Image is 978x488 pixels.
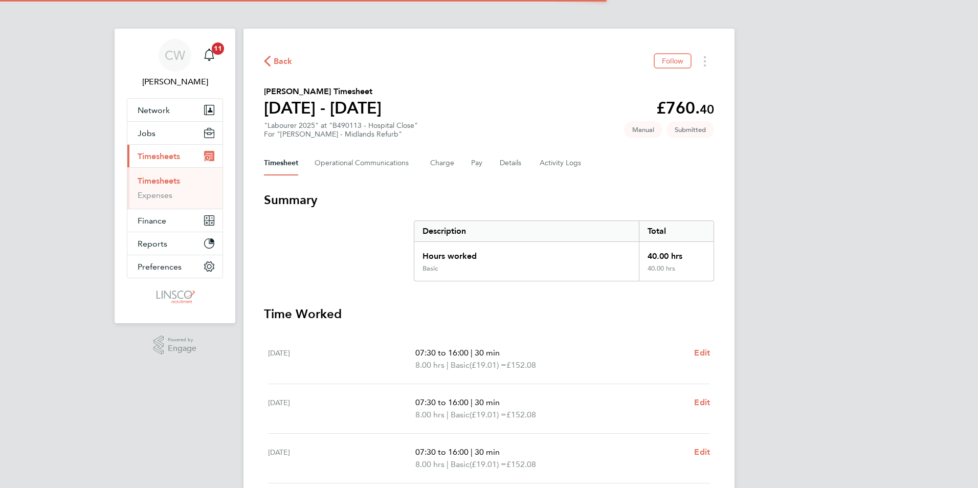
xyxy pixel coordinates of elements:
div: Summary [414,220,714,281]
span: CW [165,49,185,62]
span: Engage [168,344,196,353]
button: Timesheets Menu [696,53,714,69]
button: Finance [127,209,223,232]
span: Powered by [168,336,196,344]
span: Basic [451,409,470,421]
a: 11 [199,39,219,72]
button: Timesheets [127,145,223,167]
div: "Labourer 2025" at "B490113 - Hospital Close" [264,121,418,139]
span: Timesheets [138,151,180,161]
nav: Main navigation [115,29,235,323]
h1: [DATE] - [DATE] [264,98,382,118]
span: 8.00 hrs [415,360,444,370]
span: | [471,397,473,407]
span: 07:30 to 16:00 [415,397,469,407]
span: Chloe Whittall [127,76,223,88]
span: Edit [694,397,710,407]
h2: [PERSON_NAME] Timesheet [264,85,382,98]
span: | [471,447,473,457]
a: Powered byEngage [153,336,197,355]
button: Activity Logs [540,151,583,175]
span: Basic [451,458,470,471]
span: Basic [451,359,470,371]
div: For "[PERSON_NAME] - Midlands Refurb" [264,130,418,139]
button: Details [500,151,523,175]
button: Preferences [127,255,223,278]
div: Total [639,221,714,241]
span: 07:30 to 16:00 [415,348,469,358]
span: Follow [662,56,683,65]
button: Timesheet [264,151,298,175]
span: Network [138,105,170,115]
span: This timesheet is Submitted. [666,121,714,138]
div: 40.00 hrs [639,264,714,281]
span: | [471,348,473,358]
button: Jobs [127,122,223,144]
span: £152.08 [506,410,536,419]
span: £152.08 [506,360,536,370]
a: Expenses [138,190,172,200]
span: Jobs [138,128,155,138]
div: [DATE] [268,347,415,371]
span: 07:30 to 16:00 [415,447,469,457]
span: | [447,410,449,419]
span: 11 [212,42,224,55]
span: (£19.01) = [470,459,506,469]
div: 40.00 hrs [639,242,714,264]
span: £152.08 [506,459,536,469]
button: Operational Communications [315,151,414,175]
span: | [447,360,449,370]
img: linsco-logo-retina.png [153,289,196,305]
span: (£19.01) = [470,360,506,370]
span: 8.00 hrs [415,459,444,469]
span: Finance [138,216,166,226]
span: 8.00 hrs [415,410,444,419]
div: Timesheets [127,167,223,209]
h3: Summary [264,192,714,208]
div: Basic [423,264,438,273]
span: 30 min [475,447,500,457]
app-decimal: £760. [656,98,714,118]
span: | [447,459,449,469]
div: Description [414,221,639,241]
button: Network [127,99,223,121]
span: Edit [694,447,710,457]
a: Edit [694,347,710,359]
a: Timesheets [138,176,180,186]
a: Edit [694,396,710,409]
div: Hours worked [414,242,639,264]
span: Reports [138,239,167,249]
button: Follow [654,53,692,69]
span: Back [274,55,293,68]
button: Back [264,55,293,68]
span: 40 [700,102,714,117]
span: 30 min [475,348,500,358]
a: Go to home page [127,289,223,305]
button: Charge [430,151,455,175]
span: (£19.01) = [470,410,506,419]
span: Preferences [138,262,182,272]
a: Edit [694,446,710,458]
button: Reports [127,232,223,255]
a: CW[PERSON_NAME] [127,39,223,88]
span: This timesheet was manually created. [624,121,662,138]
button: Pay [471,151,483,175]
div: [DATE] [268,396,415,421]
h3: Time Worked [264,306,714,322]
span: Edit [694,348,710,358]
div: [DATE] [268,446,415,471]
span: 30 min [475,397,500,407]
